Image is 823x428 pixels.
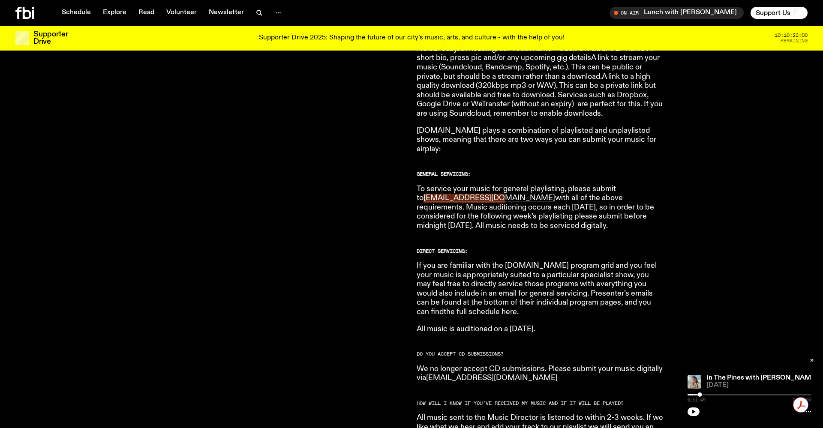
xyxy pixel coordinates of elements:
p: [DOMAIN_NAME] plays a combination of playlisted and unplaylisted shows, meaning that there are tw... [417,126,664,154]
a: Volunteer [161,7,202,19]
span: 0:11:49 [688,398,706,402]
p: Supporter Drive 2025: Shaping the future of our city’s music, arts, and culture - with the help o... [259,34,565,42]
button: Support Us [751,7,808,19]
span: Remaining [781,39,808,43]
p: If you are familiar with the [DOMAIN_NAME] program grid and you feel your music is appropriately ... [417,261,664,317]
a: In The Pines with [PERSON_NAME] [706,374,817,381]
span: [DATE] [706,382,811,389]
p: A clear subject heading, i.e. “Artist name – track OR album/EP name”A short bio, press pic and/or... [417,45,664,119]
h2: DO YOU ACCEPT CD SUBMISSIONS? [417,352,664,356]
p: We no longer accept CD submissions. Please submit your music digitally via [417,365,664,383]
a: the full schedule here [444,308,517,316]
span: Support Us [756,9,790,17]
strong: GENERAL SERVICING: [417,171,471,177]
a: Read [133,7,159,19]
h2: HOW WILL I KNOW IF YOU’VE RECEIVED MY MUSIC AND IF IT WILL BE PLAYED? [417,401,664,406]
p: All music is auditioned on a [DATE]. [417,325,664,334]
a: Explore [98,7,132,19]
span: 10:10:23:00 [775,33,808,38]
a: [EMAIL_ADDRESS][DOMAIN_NAME] [424,194,555,202]
a: Newsletter [204,7,249,19]
strong: DIRECT SERVICING: [417,248,468,254]
a: Schedule [57,7,96,19]
button: On AirLunch with [PERSON_NAME] [610,7,744,19]
p: To service your music for general playlisting, please submit to with all of the above requirement... [417,185,664,231]
h3: Supporter Drive [33,31,68,45]
a: [EMAIL_ADDRESS][DOMAIN_NAME] [426,374,558,382]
